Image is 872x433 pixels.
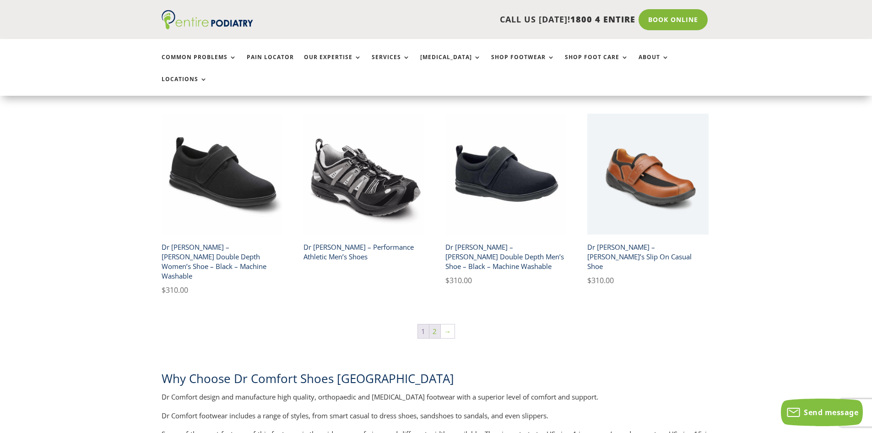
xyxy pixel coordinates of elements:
[304,54,362,74] a: Our Expertise
[162,285,166,295] span: $
[639,54,669,74] a: About
[303,114,425,235] img: Dr Comfort Performance Athletic Mens Shoe Black and Grey
[445,114,567,235] img: Dr Comfort Carter Men's double depth shoe black
[247,54,294,74] a: Pain Locator
[162,323,711,343] nav: Product Pagination
[162,76,207,96] a: Locations
[445,114,567,287] a: Dr Comfort Carter Men's double depth shoe blackDr [PERSON_NAME] – [PERSON_NAME] Double Depth Men’...
[804,407,858,417] span: Send message
[587,239,709,274] h2: Dr [PERSON_NAME] – [PERSON_NAME]’s Slip On Casual Shoe
[162,114,283,296] a: Dr Comfort Marla Women's Shoe BlackDr [PERSON_NAME] – [PERSON_NAME] Double Depth Women’s Shoe – B...
[162,10,253,29] img: logo (1)
[162,54,237,74] a: Common Problems
[570,14,635,25] span: 1800 4 ENTIRE
[162,410,711,429] p: Dr Comfort footwear includes a range of styles, from smart casual to dress shoes, sandshoes to sa...
[162,285,188,295] bdi: 310.00
[781,399,863,426] button: Send message
[418,324,429,338] span: Page 1
[288,14,635,26] p: CALL US [DATE]!
[587,275,614,285] bdi: 310.00
[491,54,555,74] a: Shop Footwear
[639,9,708,30] a: Book Online
[565,54,628,74] a: Shop Foot Care
[372,54,410,74] a: Services
[587,275,591,285] span: $
[587,114,709,287] a: Dr Comfort Douglas Mens Slip On Casual Shoe - Chestnut Colour - Angle ViewDr [PERSON_NAME] – [PER...
[445,275,472,285] bdi: 310.00
[162,370,711,391] h2: Why Choose Dr Comfort Shoes [GEOGRAPHIC_DATA]
[441,324,455,338] a: →
[420,54,481,74] a: [MEDICAL_DATA]
[162,391,711,410] p: Dr Comfort design and manufacture high quality, orthopaedic and [MEDICAL_DATA] footwear with a su...
[587,114,709,235] img: Dr Comfort Douglas Mens Slip On Casual Shoe - Chestnut Colour - Angle View
[162,114,283,235] img: Dr Comfort Marla Women's Shoe Black
[162,22,253,31] a: Entire Podiatry
[445,275,450,285] span: $
[162,239,283,284] h2: Dr [PERSON_NAME] – [PERSON_NAME] Double Depth Women’s Shoe – Black – Machine Washable
[303,239,425,265] h2: Dr [PERSON_NAME] – Performance Athletic Men’s Shoes
[303,114,425,265] a: Dr Comfort Performance Athletic Mens Shoe Black and GreyDr [PERSON_NAME] – Performance Athletic M...
[429,324,440,338] a: Page 2
[445,239,567,274] h2: Dr [PERSON_NAME] – [PERSON_NAME] Double Depth Men’s Shoe – Black – Machine Washable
